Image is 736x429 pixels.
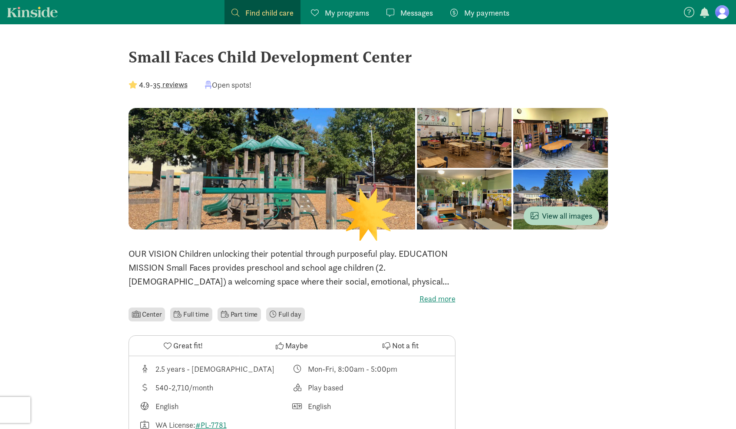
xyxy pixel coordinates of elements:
[129,336,238,356] button: Great fit!
[153,79,188,90] button: 35 reviews
[245,7,294,19] span: Find child care
[308,400,331,412] div: English
[266,308,305,321] li: Full day
[292,382,445,393] div: This provider's education philosophy
[400,7,433,19] span: Messages
[292,363,445,375] div: Class schedule
[238,336,346,356] button: Maybe
[139,382,292,393] div: Average tuition for this program
[170,308,212,321] li: Full time
[308,382,343,393] div: Play based
[129,45,608,69] div: Small Faces Child Development Center
[139,400,292,412] div: Languages taught
[173,340,203,351] span: Great fit!
[129,308,165,321] li: Center
[129,79,188,91] div: -
[129,247,455,288] p: OUR VISION Children unlocking their potential through purposeful play. EDUCATION MISSION Small Fa...
[531,210,592,222] span: View all images
[285,340,308,351] span: Maybe
[464,7,509,19] span: My payments
[205,79,251,91] div: Open spots!
[524,206,599,225] button: View all images
[392,340,419,351] span: Not a fit
[155,363,274,375] div: 2.5 years - [DEMOGRAPHIC_DATA]
[218,308,261,321] li: Part time
[155,400,178,412] div: English
[129,294,455,304] label: Read more
[155,382,213,393] div: 540-2,710/month
[7,7,58,17] a: Kinside
[139,80,150,90] strong: 4.9
[139,363,292,375] div: Age range for children that this provider cares for
[308,363,397,375] div: Mon-Fri, 8:00am - 5:00pm
[325,7,369,19] span: My programs
[346,336,455,356] button: Not a fit
[292,400,445,412] div: Languages spoken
